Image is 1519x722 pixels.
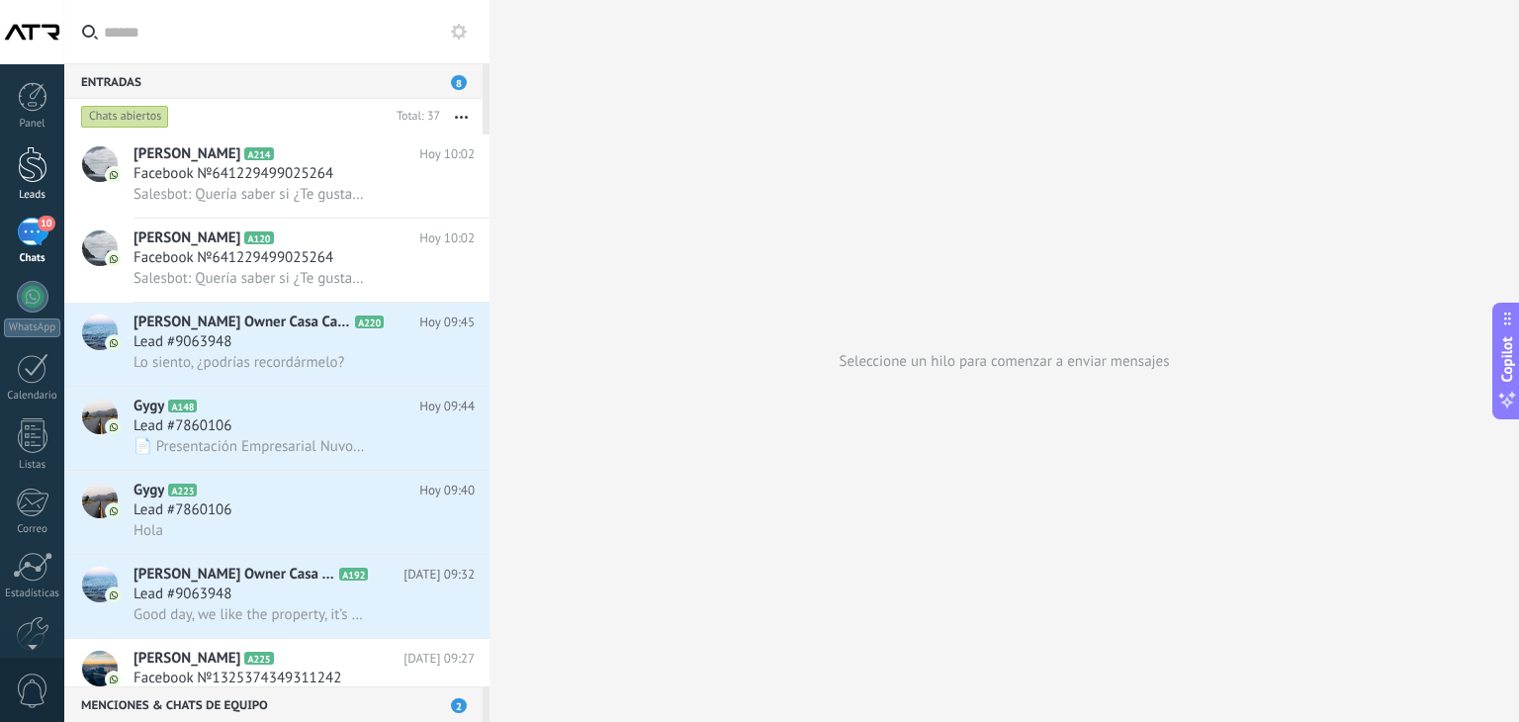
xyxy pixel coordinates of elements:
img: icon [107,336,121,350]
span: Salesbot: Quería saber si ¿Te gustaría recibir alguna información adicional? 😊 [134,269,366,288]
div: Entradas [64,63,483,99]
span: A225 [244,652,273,665]
span: [PERSON_NAME] Owner Casa Cana Developments [134,313,351,332]
span: [DATE] 09:32 [403,565,475,585]
span: Gygy [134,397,164,416]
span: Lead #9063948 [134,332,231,352]
img: icon [107,673,121,686]
span: Gygy [134,481,164,500]
span: Lead #9063948 [134,585,231,604]
span: [PERSON_NAME] [134,649,240,669]
span: Good day, we like the property, it’s just a little above our budget and I am sorry I don’t agree ... [134,605,366,624]
div: Calendario [4,390,61,403]
span: Lo siento, ¿podrías recordármelo? [134,353,344,372]
a: avataricon[PERSON_NAME] Owner Casa Cana DevelopmentsA192[DATE] 09:32Lead #9063948Good day, we lik... [64,555,490,638]
div: Listas [4,459,61,472]
span: [PERSON_NAME] [134,228,240,248]
span: Hoy 10:02 [419,228,475,248]
img: icon [107,168,121,182]
a: avataricon[PERSON_NAME]A120Hoy 10:02Facebook №641229499025264Salesbot: Quería saber si ¿Te gustar... [64,219,490,302]
span: Hola [134,521,163,540]
div: Chats [4,252,61,265]
a: avataricon[PERSON_NAME]A225[DATE] 09:27Facebook №1325374349311242 [64,639,490,722]
div: Panel [4,118,61,131]
span: Facebook №1325374349311242 [134,669,341,688]
img: icon [107,252,121,266]
div: Leads [4,189,61,202]
img: icon [107,588,121,602]
span: A220 [355,316,384,328]
span: A214 [244,147,273,160]
a: avatariconGygyA148Hoy 09:44Lead #7860106📄 Presentación Empresarial Nuvow.pdf [64,387,490,470]
span: Salesbot: Quería saber si ¿Te gustaría recibir alguna información adicional? 😊 [134,185,366,204]
span: Copilot [1497,337,1517,383]
div: Correo [4,523,61,536]
span: Facebook №641229499025264 [134,248,333,268]
span: Lead #7860106 [134,500,231,520]
button: Más [440,99,483,135]
img: icon [107,420,121,434]
span: A120 [244,231,273,244]
span: 2 [451,698,467,713]
a: avataricon[PERSON_NAME]A214Hoy 10:02Facebook №641229499025264Salesbot: Quería saber si ¿Te gustar... [64,135,490,218]
span: Hoy 09:40 [419,481,475,500]
span: Hoy 10:02 [419,144,475,164]
a: avatariconGygyA223Hoy 09:40Lead #7860106Hola [64,471,490,554]
span: 📄 Presentación Empresarial Nuvow.pdf [134,437,366,456]
span: A148 [168,400,197,412]
span: Hoy 09:44 [419,397,475,416]
img: icon [107,504,121,518]
div: Total: 37 [389,107,440,127]
span: A223 [168,484,197,496]
span: [PERSON_NAME] Owner Casa Cana Developments [134,565,335,585]
div: Estadísticas [4,587,61,600]
span: [DATE] 09:27 [403,649,475,669]
span: 8 [451,75,467,90]
a: avataricon[PERSON_NAME] Owner Casa Cana DevelopmentsA220Hoy 09:45Lead #9063948Lo siento, ¿podrías... [64,303,490,386]
span: Lead #7860106 [134,416,231,436]
span: Hoy 09:45 [419,313,475,332]
span: A192 [339,568,368,581]
span: [PERSON_NAME] [134,144,240,164]
div: Menciones & Chats de equipo [64,686,483,722]
span: Facebook №641229499025264 [134,164,333,184]
div: Chats abiertos [81,105,169,129]
span: 10 [38,216,54,231]
div: WhatsApp [4,318,60,337]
